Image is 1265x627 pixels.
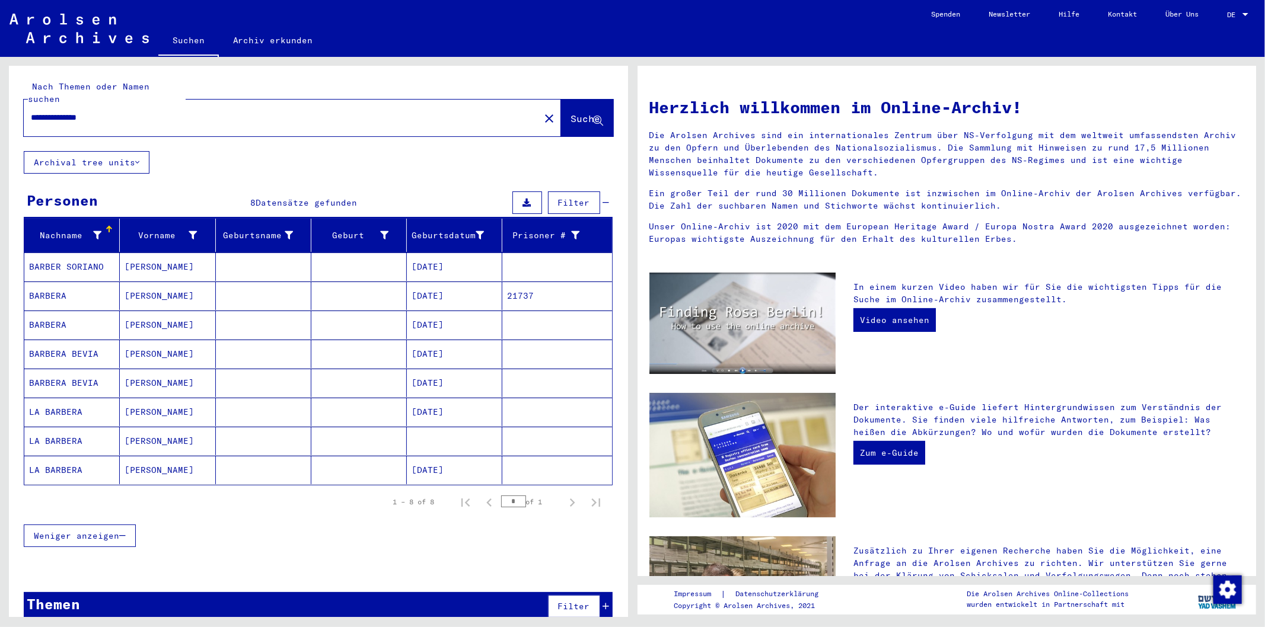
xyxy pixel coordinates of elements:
mat-cell: [PERSON_NAME] [120,427,215,455]
mat-header-cell: Geburt‏ [311,219,407,252]
p: Der interaktive e-Guide liefert Hintergrundwissen zum Verständnis der Dokumente. Sie finden viele... [853,401,1244,439]
mat-cell: BARBER SORIANO [24,252,120,281]
div: Geburtsdatum [412,226,502,245]
mat-cell: LA BARBERA [24,398,120,426]
span: DE [1227,11,1240,19]
button: Filter [548,191,600,214]
div: Nachname [29,226,119,245]
mat-cell: BARBERA BEVIA [24,369,120,397]
div: Personen [27,190,98,211]
mat-cell: [PERSON_NAME] [120,369,215,397]
div: Geburtsdatum [412,229,484,242]
button: Filter [548,595,600,618]
p: In einem kurzen Video haben wir für Sie die wichtigsten Tipps für die Suche im Online-Archiv zusa... [853,281,1244,306]
span: 8 [250,197,256,208]
mat-cell: BARBERA BEVIA [24,340,120,368]
button: Suche [561,100,613,136]
mat-cell: [DATE] [407,311,502,339]
span: Datensätze gefunden [256,197,357,208]
mat-cell: [DATE] [407,340,502,368]
mat-label: Nach Themen oder Namen suchen [28,81,149,104]
h1: Herzlich willkommen im Online-Archiv! [649,95,1245,120]
mat-header-cell: Prisoner # [502,219,611,252]
button: Previous page [477,490,501,514]
p: Die Arolsen Archives sind ein internationales Zentrum über NS-Verfolgung mit dem weltweit umfasse... [649,129,1245,179]
img: Arolsen_neg.svg [9,14,149,43]
mat-cell: 21737 [502,281,611,310]
span: Filter [558,197,590,208]
div: Prisoner # [507,229,579,242]
button: Weniger anzeigen [24,524,136,547]
mat-cell: BARBERA [24,281,120,310]
p: Zusätzlich zu Ihrer eigenen Recherche haben Sie die Möglichkeit, eine Anfrage an die Arolsen Arch... [853,545,1244,594]
mat-cell: [PERSON_NAME] [120,281,215,310]
a: Suchen [158,26,219,57]
button: Clear [537,106,561,130]
img: eguide.jpg [649,393,836,517]
mat-cell: [DATE] [407,369,502,397]
mat-cell: [DATE] [407,281,502,310]
mat-header-cell: Geburtsdatum [407,219,502,252]
div: Vorname [125,229,197,242]
div: Themen [27,593,80,615]
img: Zustimmung ändern [1213,575,1242,604]
mat-cell: BARBERA [24,311,120,339]
div: Vorname [125,226,215,245]
button: First page [454,490,477,514]
p: wurden entwickelt in Partnerschaft mit [967,599,1129,610]
div: Geburtsname [221,226,311,245]
mat-cell: LA BARBERA [24,427,120,455]
div: Geburt‏ [316,229,388,242]
mat-cell: [PERSON_NAME] [120,311,215,339]
span: Weniger anzeigen [34,530,119,541]
mat-cell: LA BARBERA [24,456,120,484]
mat-icon: close [542,111,556,126]
a: Archiv erkunden [219,26,327,55]
mat-cell: [DATE] [407,398,502,426]
mat-cell: [PERSON_NAME] [120,340,215,368]
div: | [674,588,833,600]
mat-header-cell: Nachname [24,219,120,252]
p: Die Arolsen Archives Online-Collections [967,588,1129,599]
mat-cell: [PERSON_NAME] [120,456,215,484]
img: video.jpg [649,273,836,374]
mat-cell: [DATE] [407,252,502,281]
div: Geburt‏ [316,226,406,245]
div: Nachname [29,229,101,242]
p: Unser Online-Archiv ist 2020 mit dem European Heritage Award / Europa Nostra Award 2020 ausgezeic... [649,220,1245,245]
button: Last page [584,490,608,514]
img: yv_logo.png [1196,584,1240,614]
div: of 1 [501,496,560,507]
a: Datenschutzerklärung [726,588,833,600]
span: Filter [558,601,590,612]
mat-cell: [DATE] [407,456,502,484]
mat-header-cell: Geburtsname [216,219,311,252]
div: Geburtsname [221,229,293,242]
mat-cell: [PERSON_NAME] [120,398,215,426]
a: Zum e-Guide [853,441,925,465]
p: Copyright © Arolsen Archives, 2021 [674,600,833,611]
a: Video ansehen [853,308,936,332]
mat-cell: [PERSON_NAME] [120,252,215,281]
a: Impressum [674,588,721,600]
p: Ein großer Teil der rund 30 Millionen Dokumente ist inzwischen im Online-Archiv der Arolsen Archi... [649,187,1245,212]
button: Archival tree units [24,151,149,174]
div: 1 – 8 of 8 [393,497,435,507]
div: Prisoner # [507,226,597,245]
span: Suche [571,113,601,124]
button: Next page [560,490,584,514]
mat-header-cell: Vorname [120,219,215,252]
